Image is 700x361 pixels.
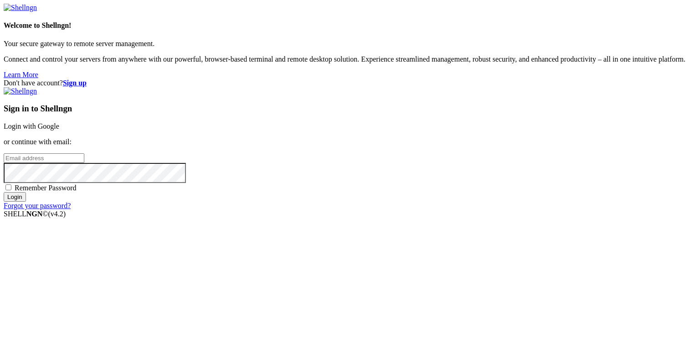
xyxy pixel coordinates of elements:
[15,184,77,192] span: Remember Password
[4,71,38,78] a: Learn More
[4,55,696,63] p: Connect and control your servers from anywhere with our powerful, browser-based terminal and remo...
[4,210,66,218] span: SHELL ©
[5,184,11,190] input: Remember Password
[4,202,71,209] a: Forgot your password?
[4,4,37,12] img: Shellngn
[63,79,87,87] a: Sign up
[4,192,26,202] input: Login
[4,153,84,163] input: Email address
[4,122,59,130] a: Login with Google
[4,21,696,30] h4: Welcome to Shellngn!
[4,104,696,114] h3: Sign in to Shellngn
[4,79,696,87] div: Don't have account?
[4,138,696,146] p: or continue with email:
[4,87,37,95] img: Shellngn
[26,210,43,218] b: NGN
[48,210,66,218] span: 4.2.0
[4,40,696,48] p: Your secure gateway to remote server management.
